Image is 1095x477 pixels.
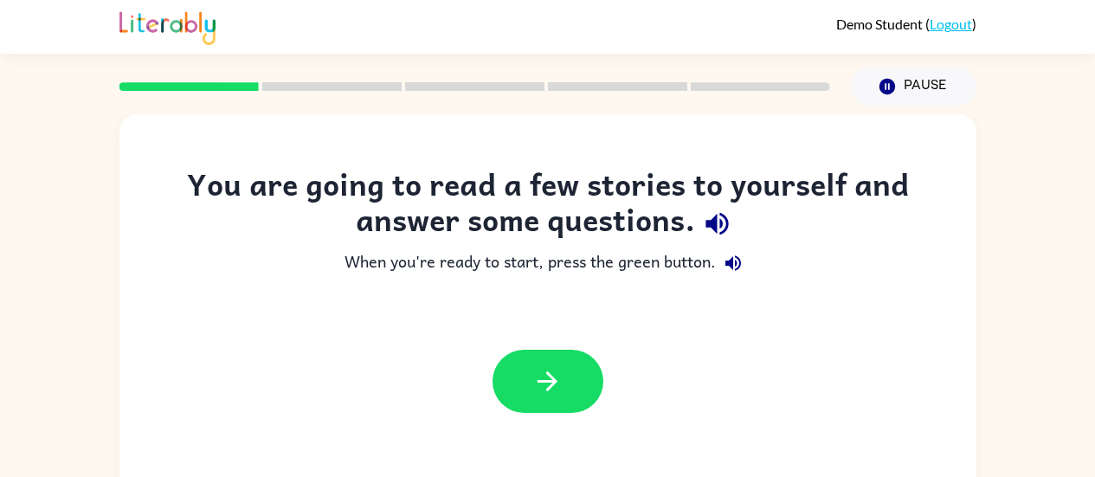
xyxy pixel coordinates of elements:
div: ( ) [836,16,976,32]
img: Literably [119,7,216,45]
div: When you're ready to start, press the green button. [154,246,942,280]
button: Pause [851,67,976,106]
span: Demo Student [836,16,925,32]
div: You are going to read a few stories to yourself and answer some questions. [154,166,942,246]
a: Logout [930,16,972,32]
